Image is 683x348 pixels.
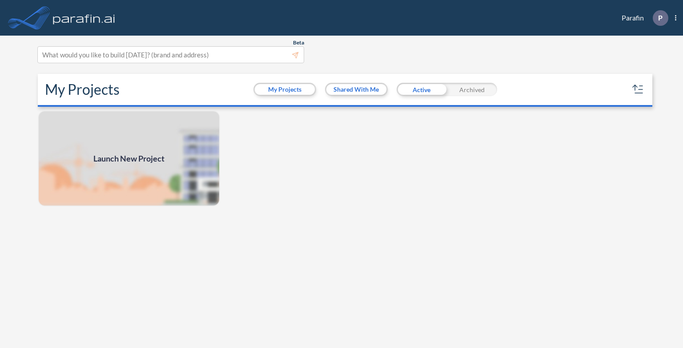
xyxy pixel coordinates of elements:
img: add [38,110,220,206]
div: Archived [447,83,497,96]
a: Launch New Project [38,110,220,206]
div: Active [397,83,447,96]
p: P [658,14,663,22]
button: My Projects [255,84,315,95]
h2: My Projects [45,81,120,98]
span: Beta [293,39,304,46]
span: Launch New Project [93,153,165,165]
div: Parafin [608,10,676,26]
button: Shared With Me [326,84,386,95]
img: logo [51,9,117,27]
button: sort [631,82,645,97]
